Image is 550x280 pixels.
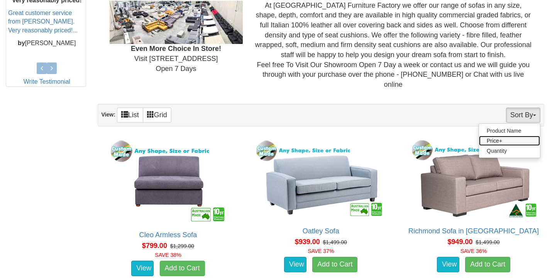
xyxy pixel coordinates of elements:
[108,138,228,223] img: Cleo Armless Sofa
[447,238,472,246] span: $949.00
[408,227,539,235] a: Richmond Sofa in [GEOGRAPHIC_DATA]
[323,239,347,245] del: $1,499.00
[117,108,143,123] a: List
[479,146,540,156] a: Quantity
[476,239,499,245] del: $1,499.00
[24,78,70,85] a: Write Testimonial
[131,45,221,52] b: Even More Choice In Store!
[312,257,357,272] a: Add to Cart
[104,1,249,74] div: Visit [STREET_ADDRESS] Open 7 Days
[102,111,115,118] strong: View:
[8,9,78,34] a: Great customer service from [PERSON_NAME]. Very reasonably priced!...
[131,261,154,276] a: View
[437,257,459,272] a: View
[479,126,540,136] a: Product Name
[143,108,171,123] a: Grid
[407,138,540,219] img: Richmond Sofa in Fabric
[506,108,540,123] button: Sort By
[249,1,538,90] div: At [GEOGRAPHIC_DATA] Furniture Factory we offer our range of sofas in any size, shape, depth, com...
[284,257,306,272] a: View
[155,252,181,258] font: SAVE 38%
[110,1,243,44] img: Showroom
[479,136,540,146] a: Price+
[460,248,487,254] font: SAVE 36%
[254,138,387,219] img: Oatley Sofa
[465,257,510,272] a: Add to Cart
[308,248,334,254] font: SAVE 37%
[139,231,197,239] a: Cleo Armless Sofa
[160,261,205,276] a: Add to Cart
[18,40,25,46] b: by
[142,242,167,250] span: $799.00
[8,39,86,48] p: [PERSON_NAME]
[170,243,194,249] del: $1,299.00
[303,227,339,235] a: Oatley Sofa
[295,238,320,246] span: $939.00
